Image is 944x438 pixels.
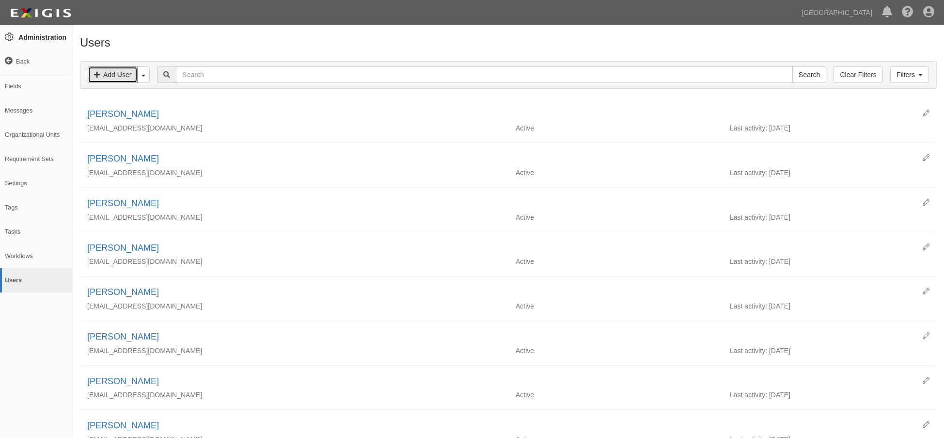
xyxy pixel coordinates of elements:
[87,331,159,343] div: Cheryl Balz
[87,242,159,255] div: Ashley Penalver
[508,301,723,311] div: Active
[87,168,501,178] div: asandoval@chinohills.org
[723,346,937,356] div: Last activity: [DATE]
[723,212,937,222] div: Last activity: [DATE]
[723,301,937,311] div: Last activity: [DATE]
[508,123,723,133] div: Active
[508,168,723,178] div: Active
[80,36,110,49] h3: Users
[87,376,159,386] a: [PERSON_NAME]
[915,331,929,341] a: Edit User
[915,197,929,207] a: Edit User
[87,198,159,208] a: [PERSON_NAME]
[87,286,159,299] div: Brenda Ramirez
[87,212,501,222] div: aramos@chinohills.org
[508,212,723,222] div: Active
[915,153,929,162] a: Edit User
[723,257,937,266] div: Last activity: [DATE]
[18,33,66,41] strong: Administration
[87,197,159,210] div: Alvin Ramos
[508,346,723,356] div: Active
[834,66,882,83] a: Clear Filters
[88,66,138,83] a: Add User
[723,390,937,400] div: Last activity: [DATE]
[508,257,723,266] div: Active
[87,375,159,388] div: Cheryl Melendez
[87,420,159,432] div: Christa Buhagiar
[915,242,929,252] a: Edit User
[87,153,159,165] div: Alma Sandoval
[890,66,929,83] a: Filters
[87,346,501,356] div: cbalz@chinohills.org
[723,168,937,178] div: Last activity: [DATE]
[87,257,501,266] div: apenalver@chinohills.org
[915,420,929,429] a: Edit User
[508,390,723,400] div: Active
[87,154,159,163] a: [PERSON_NAME]
[797,3,877,22] a: [GEOGRAPHIC_DATA]
[87,243,159,253] a: [PERSON_NAME]
[87,108,159,121] div: Alma Hernandez
[7,4,74,22] img: logo-5460c22ac91f19d4615b14bd174203de0afe785f0fc80cf4dbbc73dc1793850b.png
[87,109,159,119] a: [PERSON_NAME]
[87,287,159,297] a: [PERSON_NAME]
[902,7,913,18] i: Help Center - Complianz
[87,301,501,311] div: bramirez@chinohills.org
[792,66,826,83] input: Search
[87,123,501,133] div: ahernandez@chinohills.org
[915,108,929,118] a: Edit User
[176,66,793,83] input: Search
[915,286,929,296] a: Edit User
[87,421,159,430] a: [PERSON_NAME]
[723,123,937,133] div: Last activity: [DATE]
[87,332,159,341] a: [PERSON_NAME]
[915,375,929,385] a: Edit User
[87,390,501,400] div: cmelendez@chinohills.org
